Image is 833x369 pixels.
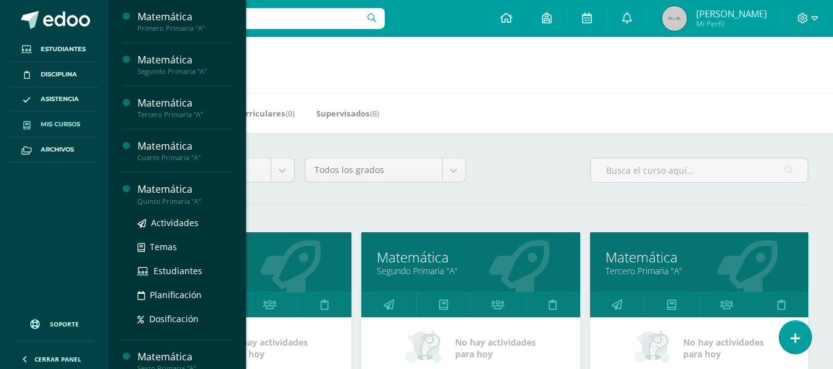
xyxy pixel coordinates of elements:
[591,158,808,182] input: Busca el curso aquí...
[314,158,433,182] span: Todos los grados
[605,265,793,277] a: Tercero Primaria "A"
[10,137,99,163] a: Archivos
[377,248,564,267] a: Matemática
[150,289,202,301] span: Planificación
[41,70,77,79] span: Disciplina
[137,10,231,24] div: Matemática
[696,7,767,20] span: [PERSON_NAME]
[137,240,231,254] a: Temas
[137,24,231,33] div: Primero Primaria "A"
[154,265,202,277] span: Estudiantes
[377,265,564,277] a: Segundo Primaria "A"
[696,18,767,29] span: Mi Perfil
[137,182,231,197] div: Matemática
[634,330,675,367] img: no_activities_small.png
[117,8,385,29] input: Busca un usuario...
[406,330,446,367] img: no_activities_small.png
[41,94,79,104] span: Asistencia
[455,336,536,360] span: No hay actividades para hoy
[137,139,231,153] div: Matemática
[10,37,99,62] a: Estudiantes
[605,248,793,267] a: Matemática
[198,103,295,123] a: Mis Extracurriculares(0)
[150,241,177,253] span: Temas
[149,313,199,325] span: Dosificación
[137,288,231,302] a: Planificación
[137,264,231,278] a: Estudiantes
[137,53,231,67] div: Matemática
[137,216,231,230] a: Actividades
[316,103,379,123] a: Supervisados(6)
[41,145,74,155] span: Archivos
[227,336,308,360] span: No hay actividades para hoy
[137,96,231,110] div: Matemática
[41,120,80,129] span: Mis cursos
[285,108,295,119] span: (0)
[15,307,94,338] a: Soporte
[10,112,99,137] a: Mis cursos
[35,355,81,363] span: Cerrar panel
[137,10,231,33] a: MatemáticaPrimero Primaria "A"
[137,197,231,206] div: Quinto Primaria "A"
[305,158,466,182] a: Todos los grados
[137,350,231,364] div: Matemática
[41,44,86,54] span: Estudiantes
[137,67,231,76] div: Segundo Primaria "A"
[370,108,379,119] span: (6)
[151,217,199,229] span: Actividades
[137,182,231,205] a: MatemáticaQuinto Primaria "A"
[137,110,231,119] div: Tercero Primaria "A"
[137,139,231,162] a: MatemáticaCuarto Primaria "A"
[10,87,99,113] a: Asistencia
[50,320,79,328] span: Soporte
[137,53,231,76] a: MatemáticaSegundo Primaria "A"
[662,6,687,31] img: 45x45
[10,62,99,87] a: Disciplina
[683,336,764,360] span: No hay actividades para hoy
[137,153,231,162] div: Cuarto Primaria "A"
[137,96,231,119] a: MatemáticaTercero Primaria "A"
[137,312,231,326] a: Dosificación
